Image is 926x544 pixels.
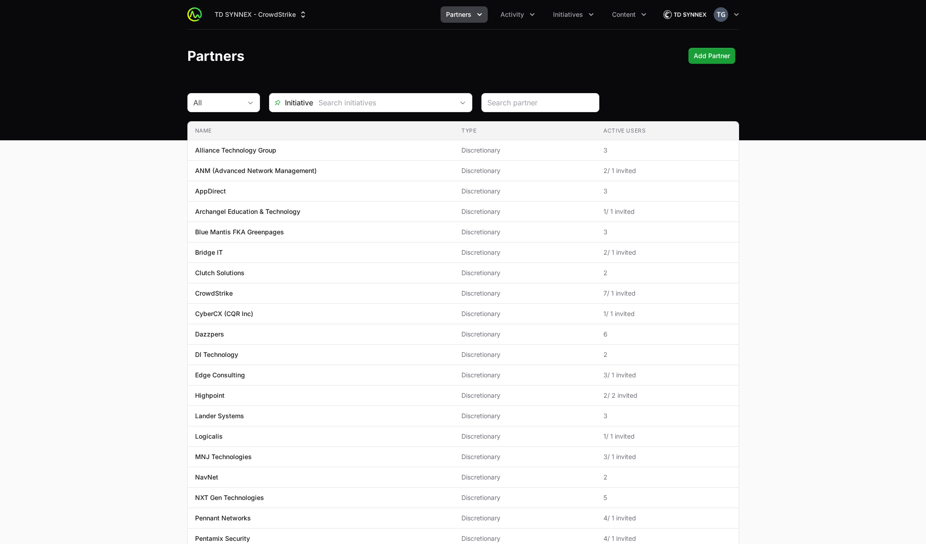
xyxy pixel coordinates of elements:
[195,227,284,237] p: Blue Mantis FKA Greenpages
[441,6,488,23] button: Partners
[461,187,589,196] span: Discretionary
[441,6,488,23] div: Partners menu
[461,452,589,461] span: Discretionary
[461,411,589,420] span: Discretionary
[596,122,738,140] th: Active Users
[195,473,218,482] p: NavNet
[694,50,730,61] span: Add Partner
[487,97,593,108] input: Search partner
[454,94,472,112] div: Open
[187,7,202,22] img: ActivitySource
[461,268,589,277] span: Discretionary
[461,514,589,523] span: Discretionary
[195,187,226,196] p: AppDirect
[461,146,589,155] span: Discretionary
[603,187,731,196] span: 3
[461,166,589,175] span: Discretionary
[603,452,731,461] span: 3 / 1 invited
[195,309,253,318] p: CyberCX (CQR Inc)
[603,371,731,380] span: 3 / 1 invited
[603,493,731,502] span: 5
[603,166,731,175] span: 2 / 1 invited
[495,6,540,23] button: Activity
[461,493,589,502] span: Discretionary
[209,6,313,23] button: TD SYNNEX - CrowdStrike
[195,289,233,298] p: CrowdStrike
[446,10,471,19] span: Partners
[461,330,589,339] span: Discretionary
[195,248,223,257] p: Bridge IT
[663,5,706,24] img: TD SYNNEX
[688,48,735,64] div: Primary actions
[603,473,731,482] span: 2
[548,6,599,23] div: Initiatives menu
[195,534,250,543] p: Pentamix Security
[209,6,313,23] div: Supplier switch menu
[461,248,589,257] span: Discretionary
[188,94,260,112] button: All
[607,6,652,23] button: Content
[195,166,317,175] p: ANM (Advanced Network Management)
[195,330,224,339] p: Dazzpers
[553,10,583,19] span: Initiatives
[269,97,313,108] span: Initiative
[195,452,252,461] p: MNJ Technologies
[195,350,238,359] p: DI Technology
[603,350,731,359] span: 2
[202,6,652,23] div: Main navigation
[461,534,589,543] span: Discretionary
[603,432,731,441] span: 1 / 1 invited
[603,207,731,216] span: 1 / 1 invited
[461,432,589,441] span: Discretionary
[603,146,731,155] span: 3
[195,207,300,216] p: Archangel Education & Technology
[603,289,731,298] span: 7 / 1 invited
[495,6,540,23] div: Activity menu
[603,391,731,400] span: 2 / 2 invited
[454,122,596,140] th: Type
[461,391,589,400] span: Discretionary
[603,309,731,318] span: 1 / 1 invited
[193,97,241,108] div: All
[461,371,589,380] span: Discretionary
[612,10,636,19] span: Content
[603,248,731,257] span: 2 / 1 invited
[714,7,728,22] img: Timothy Greig
[313,94,454,112] input: Search initiatives
[688,48,735,64] button: Add Partner
[461,473,589,482] span: Discretionary
[603,534,731,543] span: 4 / 1 invited
[548,6,599,23] button: Initiatives
[187,48,245,64] h1: Partners
[603,514,731,523] span: 4 / 1 invited
[195,514,251,523] p: Pennant Networks
[603,330,731,339] span: 6
[461,350,589,359] span: Discretionary
[195,411,244,420] p: Lander Systems
[461,289,589,298] span: Discretionary
[461,309,589,318] span: Discretionary
[195,146,276,155] p: Alliance Technology Group
[603,411,731,420] span: 3
[195,432,223,441] p: Logicalis
[195,493,264,502] p: NXT Gen Technologies
[461,207,589,216] span: Discretionary
[195,268,245,277] p: Clutch Solutions
[607,6,652,23] div: Content menu
[195,371,245,380] p: Edge Consulting
[603,227,731,237] span: 3
[195,391,225,400] p: Highpoint
[603,268,731,277] span: 2
[500,10,524,19] span: Activity
[188,122,454,140] th: Name
[461,227,589,237] span: Discretionary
